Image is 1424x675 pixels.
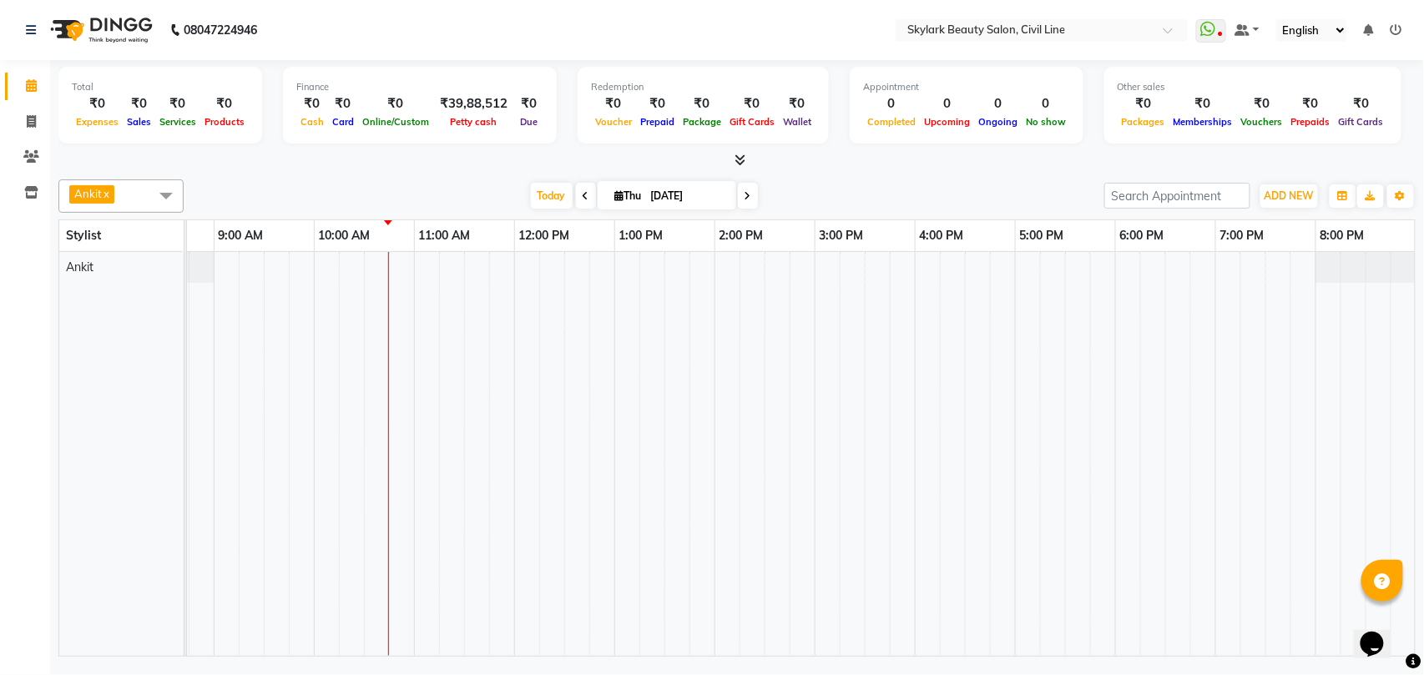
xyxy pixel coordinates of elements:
[43,7,157,53] img: logo
[974,94,1022,113] div: 0
[725,94,779,113] div: ₹0
[1022,116,1070,128] span: No show
[72,80,249,94] div: Total
[66,259,93,275] span: Ankit
[1104,183,1250,209] input: Search Appointment
[1335,116,1388,128] span: Gift Cards
[679,116,725,128] span: Package
[1169,94,1237,113] div: ₹0
[1335,94,1388,113] div: ₹0
[72,116,123,128] span: Expenses
[636,116,679,128] span: Prepaid
[1316,224,1369,248] a: 8:00 PM
[1116,224,1169,248] a: 6:00 PM
[863,80,1070,94] div: Appointment
[1118,94,1169,113] div: ₹0
[1016,224,1068,248] a: 5:00 PM
[1260,184,1318,208] button: ADD NEW
[863,94,920,113] div: 0
[74,187,102,200] span: Ankit
[433,94,514,113] div: ₹39,88,512
[1216,224,1269,248] a: 7:00 PM
[636,94,679,113] div: ₹0
[1118,80,1388,94] div: Other sales
[328,116,358,128] span: Card
[72,94,123,113] div: ₹0
[1287,94,1335,113] div: ₹0
[315,224,375,248] a: 10:00 AM
[200,116,249,128] span: Products
[66,228,101,243] span: Stylist
[816,224,868,248] a: 3:00 PM
[591,80,816,94] div: Redemption
[779,116,816,128] span: Wallet
[215,224,268,248] a: 9:00 AM
[1354,608,1407,658] iframe: chat widget
[646,184,730,209] input: 2025-09-04
[920,116,974,128] span: Upcoming
[679,94,725,113] div: ₹0
[531,183,573,209] span: Today
[447,116,502,128] span: Petty cash
[1118,116,1169,128] span: Packages
[200,94,249,113] div: ₹0
[1265,189,1314,202] span: ADD NEW
[296,116,328,128] span: Cash
[516,116,542,128] span: Due
[515,224,574,248] a: 12:00 PM
[415,224,475,248] a: 11:00 AM
[920,94,974,113] div: 0
[358,116,433,128] span: Online/Custom
[1287,116,1335,128] span: Prepaids
[779,94,816,113] div: ₹0
[155,116,200,128] span: Services
[916,224,968,248] a: 4:00 PM
[1237,94,1287,113] div: ₹0
[1169,116,1237,128] span: Memberships
[591,94,636,113] div: ₹0
[184,7,257,53] b: 08047224946
[155,94,200,113] div: ₹0
[514,94,543,113] div: ₹0
[328,94,358,113] div: ₹0
[591,116,636,128] span: Voucher
[358,94,433,113] div: ₹0
[863,116,920,128] span: Completed
[611,189,646,202] span: Thu
[123,116,155,128] span: Sales
[974,116,1022,128] span: Ongoing
[715,224,768,248] a: 2:00 PM
[296,94,328,113] div: ₹0
[102,187,109,200] a: x
[725,116,779,128] span: Gift Cards
[123,94,155,113] div: ₹0
[1022,94,1070,113] div: 0
[615,224,668,248] a: 1:00 PM
[1237,116,1287,128] span: Vouchers
[296,80,543,94] div: Finance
